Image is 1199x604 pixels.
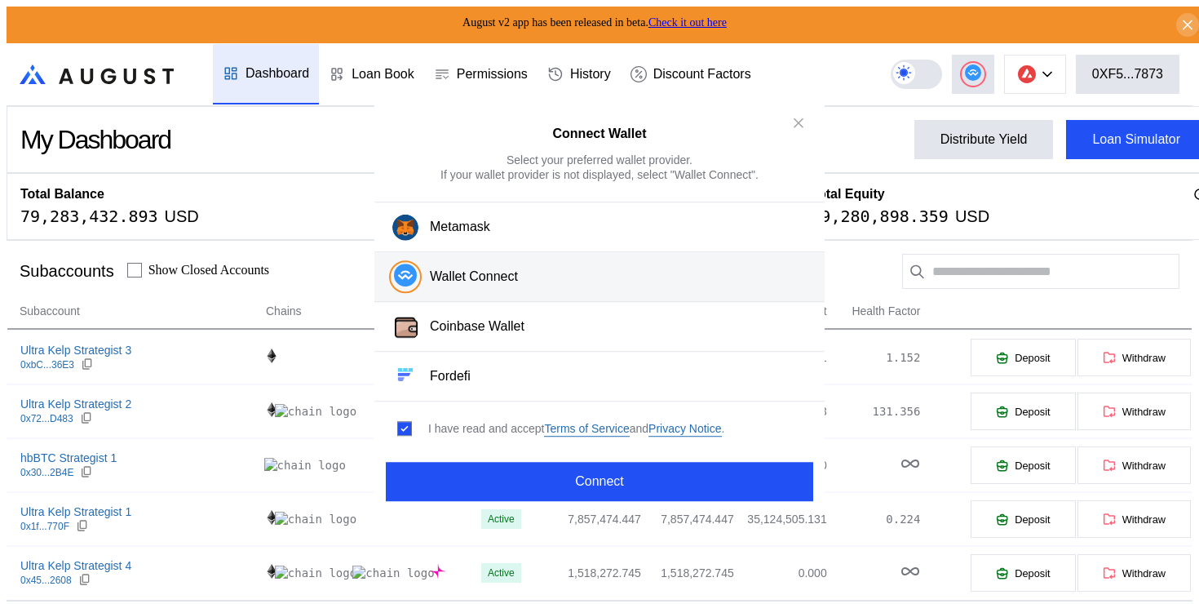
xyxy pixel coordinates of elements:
span: Debt [803,303,827,320]
span: Withdraw [1122,460,1166,472]
td: 35,124,505.131 [735,492,828,546]
span: Withdraw [1122,406,1166,418]
td: 0.224 [828,492,922,546]
span: Chains [266,303,302,320]
img: chain logo [264,564,279,579]
div: Active [488,567,515,579]
div: I have read and accept . [428,421,724,437]
div: Ultra Kelp Strategist 2 [20,397,131,411]
div: 0x30...2B4E [20,467,73,478]
img: Fordefi [394,363,417,386]
img: chain logo [431,564,445,579]
span: Deposit [1015,352,1050,364]
div: Dashboard [246,66,309,81]
td: 1,518,272.745 [642,546,735,600]
div: 0xbC...36E3 [20,359,74,371]
div: Subaccounts [20,262,114,281]
div: 0x72...D483 [20,413,73,424]
img: chain logo [275,566,356,580]
img: chain logo [264,510,279,525]
span: Withdraw [1122,567,1166,580]
span: Subaccount [20,303,80,320]
img: chain logo [275,512,356,526]
div: USD [165,207,199,226]
div: 79,280,898.359 [811,207,949,226]
div: My Dashboard [20,125,170,155]
div: If your wallet provider is not displayed, select "Wallet Connect". [440,167,759,182]
div: Loan Simulator [1092,132,1180,147]
div: Loan Book [352,67,414,82]
td: 131.356 [828,384,922,438]
span: Deposit [1015,460,1050,472]
span: Withdraw [1122,513,1166,526]
button: Metamask [374,202,825,252]
div: Select your preferred wallet provider. [507,153,692,167]
div: Wallet Connect [430,269,518,286]
button: FordefiFordefi [374,352,825,402]
div: Distribute Yield [940,132,1028,147]
img: Coinbase Wallet [392,313,420,341]
img: chain logo [1018,65,1036,83]
button: Wallet Connect [374,252,825,302]
span: August v2 app has been released in beta. [462,16,727,29]
div: Ultra Kelp Strategist 1 [20,504,131,519]
button: close modal [785,109,812,135]
div: Discount Factors [653,67,751,82]
h2: Connect Wallet [553,127,647,142]
img: chain logo [264,349,279,363]
div: Ultra Kelp Strategist 3 [20,343,131,358]
div: Coinbase Wallet [430,318,524,335]
span: Deposit [1015,567,1050,580]
div: Active [488,513,515,525]
div: 0x45...2608 [20,575,72,586]
a: Terms of Service [544,421,629,437]
img: chain logo [352,566,434,580]
div: 0x1f...770F [20,521,69,532]
td: 1.152 [828,331,922,384]
img: chain logo [264,402,279,417]
button: Connect [386,462,813,501]
a: Privacy Notice [648,421,721,437]
div: Permissions [457,67,528,82]
td: 7,857,474.447 [529,492,642,546]
a: Check it out here [648,16,727,29]
td: 7,857,474.447 [642,492,735,546]
div: 79,283,432.893 [20,207,158,226]
td: 0.000 [735,546,828,600]
div: hbBTC Strategist 1 [20,451,117,465]
div: Fordefi [430,368,471,385]
span: Health Factor [852,303,920,320]
span: Withdraw [1122,352,1166,364]
h2: Total Equity [811,187,884,202]
label: Show Closed Accounts [148,263,269,278]
span: Deposit [1015,513,1050,526]
div: 0XF5...7873 [1092,67,1163,82]
span: Deposit [1015,406,1050,418]
div: USD [955,207,989,226]
div: Metamask [430,219,490,236]
button: Coinbase WalletCoinbase Wallet [374,302,825,352]
img: chain logo [275,404,356,419]
td: 1,518,272.745 [529,546,642,600]
div: History [570,67,611,82]
img: chain logo [264,458,346,473]
div: Ultra Kelp Strategist 4 [20,558,131,573]
span: and [630,422,648,437]
h2: Total Balance [20,187,104,202]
